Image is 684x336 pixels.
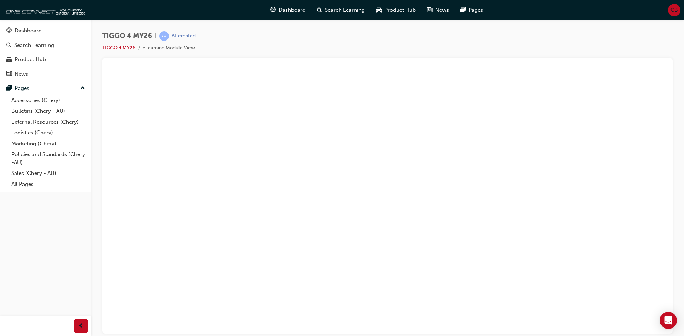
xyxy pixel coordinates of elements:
[78,322,84,331] span: prev-icon
[6,71,12,78] span: news-icon
[4,3,85,17] img: oneconnect
[14,41,54,49] div: Search Learning
[3,53,88,66] a: Product Hub
[3,39,88,52] a: Search Learning
[9,106,88,117] a: Bulletins (Chery - AU)
[3,23,88,82] button: DashboardSearch LearningProduct HubNews
[421,3,455,17] a: news-iconNews
[15,84,29,92] div: Pages
[9,168,88,179] a: Sales (Chery - AU)
[9,179,88,190] a: All Pages
[325,6,365,14] span: Search Learning
[435,6,449,14] span: News
[9,138,88,149] a: Marketing (Chery)
[460,6,466,15] span: pages-icon
[384,6,416,14] span: Product Hub
[9,117,88,128] a: External Resources (Chery)
[670,6,678,14] span: CB
[3,24,88,37] a: Dashboard
[427,6,432,15] span: news-icon
[6,57,12,63] span: car-icon
[6,85,12,92] span: pages-icon
[15,55,46,64] div: Product Hub
[311,3,370,17] a: search-iconSearch Learning
[265,3,311,17] a: guage-iconDashboard
[668,4,680,16] button: CB
[376,6,382,15] span: car-icon
[455,3,489,17] a: pages-iconPages
[15,70,28,78] div: News
[3,82,88,95] button: Pages
[172,33,196,39] div: Attempted
[3,68,88,81] a: News
[80,84,85,93] span: up-icon
[6,42,11,49] span: search-icon
[102,45,135,51] a: TIGGO 4 MY26
[6,28,12,34] span: guage-icon
[155,32,156,40] span: |
[159,31,169,41] span: learningRecordVerb_ATTEMPT-icon
[317,6,322,15] span: search-icon
[270,6,276,15] span: guage-icon
[142,44,195,52] li: eLearning Module View
[9,149,88,168] a: Policies and Standards (Chery -AU)
[9,95,88,106] a: Accessories (Chery)
[102,32,152,40] span: TIGGO 4 MY26
[370,3,421,17] a: car-iconProduct Hub
[279,6,306,14] span: Dashboard
[15,27,42,35] div: Dashboard
[468,6,483,14] span: Pages
[9,127,88,138] a: Logistics (Chery)
[660,312,677,329] div: Open Intercom Messenger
